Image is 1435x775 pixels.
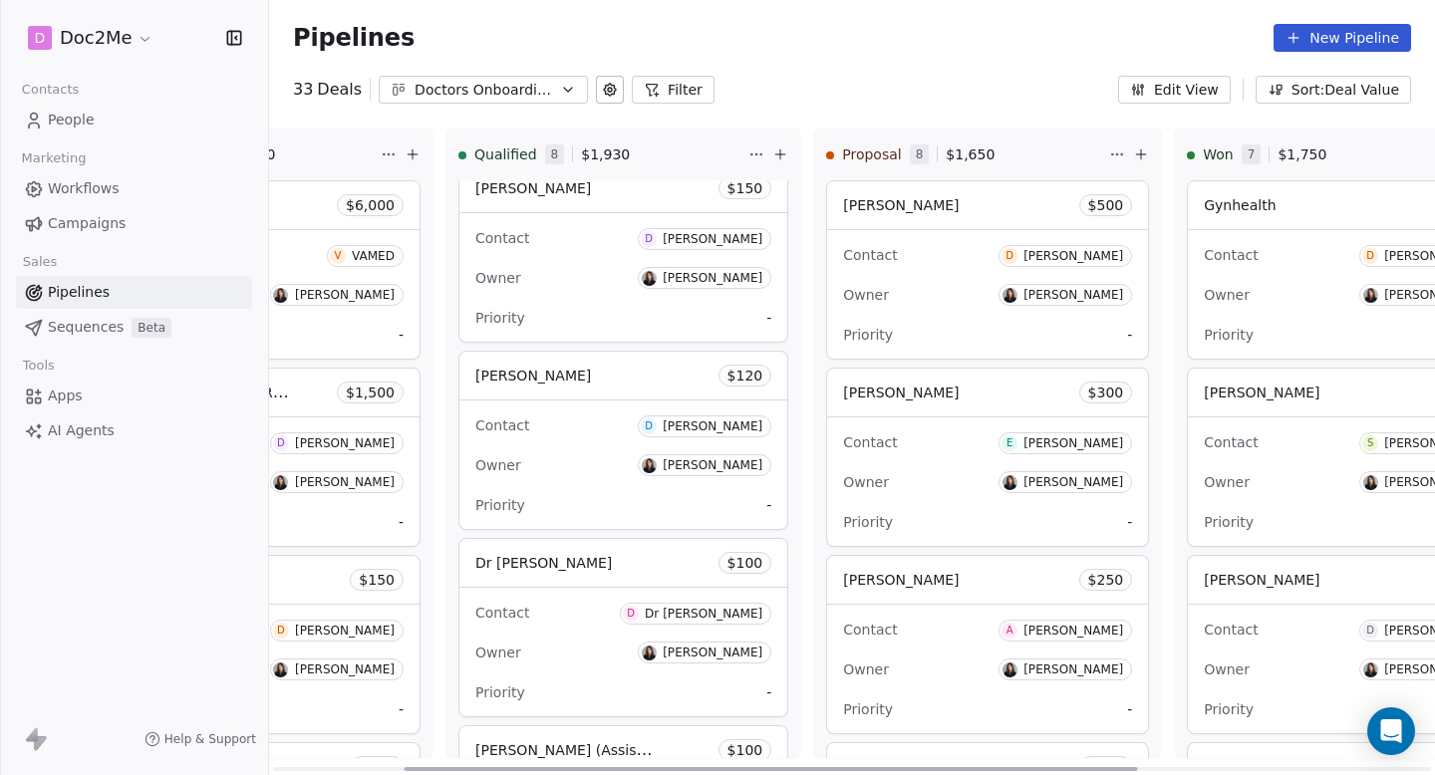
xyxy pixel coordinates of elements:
[277,623,285,639] div: D
[48,110,95,130] span: People
[1118,76,1231,104] button: Edit View
[458,163,788,343] div: [PERSON_NAME]$150ContactD[PERSON_NAME]OwnerL[PERSON_NAME]Priority-
[826,368,1149,547] div: [PERSON_NAME]$300ContactE[PERSON_NAME]OwnerL[PERSON_NAME]Priority-
[273,475,288,490] img: L
[399,325,404,345] span: -
[475,645,521,660] span: Owner
[1256,76,1411,104] button: Sort: Deal Value
[663,271,762,285] div: [PERSON_NAME]
[627,606,635,622] div: D
[1363,475,1378,490] img: L
[1204,287,1250,303] span: Owner
[645,607,762,621] div: Dr [PERSON_NAME]
[60,25,133,51] span: Doc2Me
[663,458,762,472] div: [PERSON_NAME]
[645,231,653,247] div: D
[458,129,744,180] div: Qualified8$1,930
[1003,662,1017,677] img: L
[642,646,657,660] img: L
[727,553,763,573] span: $ 100
[1088,195,1124,215] span: $ 500
[1003,475,1017,490] img: L
[663,419,762,433] div: [PERSON_NAME]
[14,247,66,277] span: Sales
[843,514,893,530] span: Priority
[13,143,95,173] span: Marketing
[1023,662,1123,676] div: [PERSON_NAME]
[475,555,612,571] span: Dr [PERSON_NAME]
[48,386,83,406] span: Apps
[458,351,788,530] div: [PERSON_NAME]$120ContactD[PERSON_NAME]OwnerL[PERSON_NAME]Priority-
[727,740,763,760] span: $ 100
[132,318,171,338] span: Beta
[346,195,395,215] span: $ 6,000
[16,207,252,240] a: Campaigns
[295,288,395,302] div: [PERSON_NAME]
[1204,474,1250,490] span: Owner
[843,197,959,213] span: [PERSON_NAME]
[1003,288,1017,303] img: L
[766,308,771,328] span: -
[1204,622,1258,638] span: Contact
[1366,623,1374,639] div: D
[475,605,529,621] span: Contact
[1278,144,1326,164] span: $ 1,750
[843,247,897,263] span: Contact
[317,78,362,102] span: Deals
[1006,623,1013,639] div: A
[359,570,395,590] span: $ 150
[1274,24,1411,52] button: New Pipeline
[1204,327,1254,343] span: Priority
[826,129,1105,180] div: Proposal8$1,650
[663,232,762,246] div: [PERSON_NAME]
[346,383,395,402] span: $ 1,500
[1203,144,1233,164] span: Won
[843,327,893,343] span: Priority
[642,458,657,473] img: L
[475,457,521,473] span: Owner
[1127,699,1132,719] span: -
[48,317,124,338] span: Sequences
[946,144,995,164] span: $ 1,650
[1367,707,1415,755] div: Open Intercom Messenger
[1023,624,1123,638] div: [PERSON_NAME]
[1023,249,1123,263] div: [PERSON_NAME]
[164,731,256,747] span: Help & Support
[16,311,252,344] a: SequencesBeta
[727,366,763,386] span: $ 120
[277,435,285,451] div: D
[843,287,889,303] span: Owner
[475,684,525,700] span: Priority
[48,178,120,199] span: Workflows
[475,180,591,196] span: [PERSON_NAME]
[1367,435,1373,451] div: S
[458,538,788,717] div: Dr [PERSON_NAME]$100ContactDDr [PERSON_NAME]OwnerL[PERSON_NAME]Priority-
[843,701,893,717] span: Priority
[13,75,88,105] span: Contacts
[48,420,115,441] span: AI Agents
[1204,701,1254,717] span: Priority
[335,248,342,264] div: V
[295,624,395,638] div: [PERSON_NAME]
[475,740,803,759] span: [PERSON_NAME] (Assistentin [PERSON_NAME])
[842,144,901,164] span: Proposal
[48,282,110,303] span: Pipelines
[16,276,252,309] a: Pipelines
[1006,435,1012,451] div: E
[1127,512,1132,532] span: -
[843,572,959,588] span: [PERSON_NAME]
[645,418,653,434] div: D
[1204,434,1258,450] span: Contact
[1204,572,1319,588] span: [PERSON_NAME]
[293,78,362,102] div: 33
[1242,144,1262,164] span: 7
[766,682,771,702] span: -
[1023,288,1123,302] div: [PERSON_NAME]
[1005,248,1013,264] div: D
[295,475,395,489] div: [PERSON_NAME]
[843,622,897,638] span: Contact
[399,699,404,719] span: -
[14,351,63,381] span: Tools
[1204,197,1276,213] span: Gynhealth
[475,310,525,326] span: Priority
